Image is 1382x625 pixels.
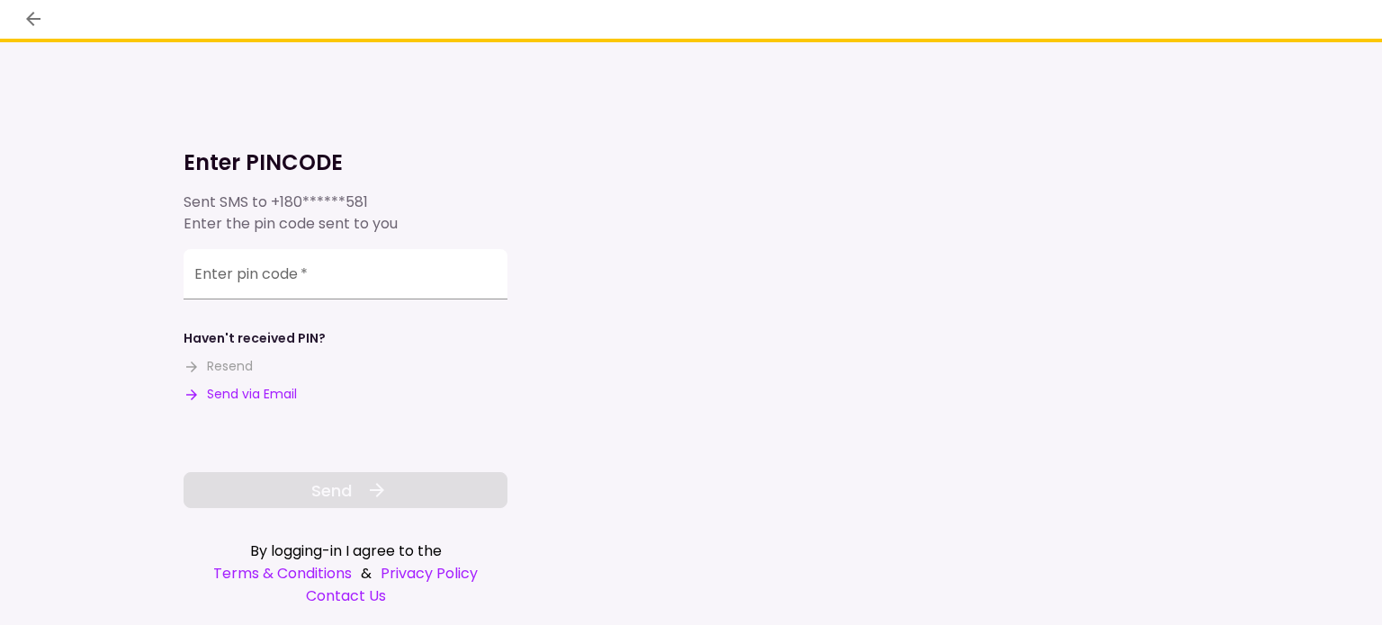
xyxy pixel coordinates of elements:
button: Send via Email [184,385,297,404]
div: By logging-in I agree to the [184,540,507,562]
a: Terms & Conditions [213,562,352,585]
h1: Enter PINCODE [184,148,507,177]
div: Sent SMS to Enter the pin code sent to you [184,192,507,235]
button: Resend [184,357,253,376]
div: Haven't received PIN? [184,329,326,348]
button: back [18,4,49,34]
a: Privacy Policy [381,562,478,585]
div: & [184,562,507,585]
a: Contact Us [184,585,507,607]
span: Send [311,478,352,503]
button: Send [184,472,507,508]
